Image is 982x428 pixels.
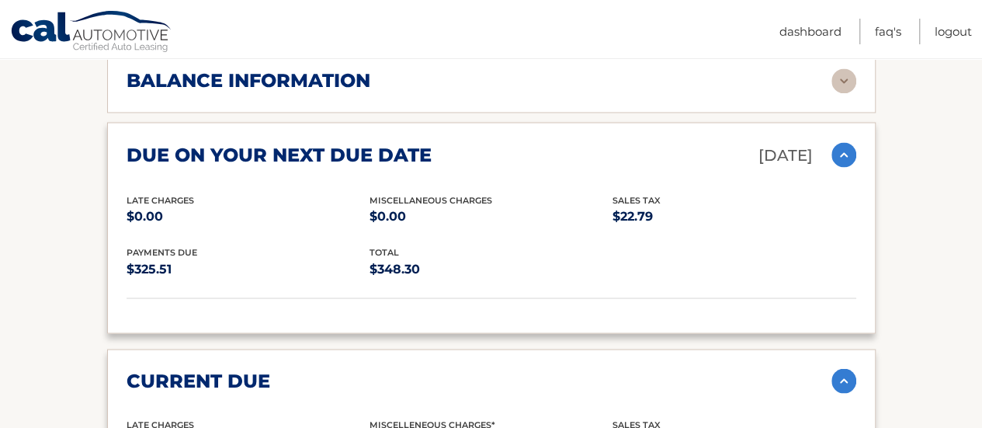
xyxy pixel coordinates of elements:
[612,194,661,205] span: Sales Tax
[831,142,856,167] img: accordion-active.svg
[370,194,492,205] span: Miscellaneous Charges
[779,19,841,44] a: Dashboard
[370,205,612,227] p: $0.00
[875,19,901,44] a: FAQ's
[10,10,173,55] a: Cal Automotive
[127,194,194,205] span: Late Charges
[127,143,432,166] h2: due on your next due date
[127,69,370,92] h2: balance information
[935,19,972,44] a: Logout
[127,369,270,392] h2: current due
[127,205,370,227] p: $0.00
[831,368,856,393] img: accordion-active.svg
[612,205,855,227] p: $22.79
[127,246,197,257] span: Payments Due
[758,141,813,169] p: [DATE]
[370,258,612,280] p: $348.30
[370,246,399,257] span: total
[831,68,856,93] img: accordion-rest.svg
[127,258,370,280] p: $325.51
